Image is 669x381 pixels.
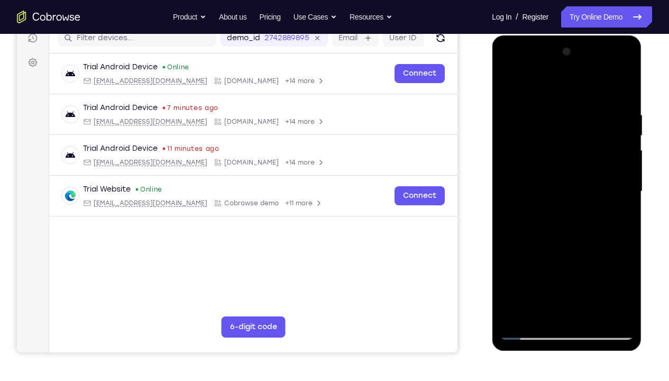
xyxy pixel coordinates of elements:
[415,32,432,49] button: Refresh
[322,35,341,46] label: Email
[66,105,141,115] div: Trial Android Device
[294,6,337,28] button: Use Cases
[378,66,428,85] a: Connect
[146,109,148,111] div: Last seen
[66,64,141,75] div: Trial Android Device
[146,68,148,70] div: New devices found.
[41,6,98,23] h1: Connect
[268,79,298,87] span: +14 more
[259,6,280,28] a: Pricing
[350,6,392,28] button: Resources
[32,96,441,137] div: Open device details
[77,120,190,128] span: android@example.com
[210,35,243,46] label: demo_id
[207,79,262,87] span: Cobrowse.io
[77,201,190,210] span: web@example.com
[516,11,518,23] span: /
[372,35,399,46] label: User ID
[119,190,121,193] div: New devices found.
[492,6,511,28] a: Log In
[207,201,262,210] span: Cobrowse demo
[77,79,190,87] span: android@example.com
[197,79,262,87] div: App
[146,150,148,152] div: Last seen
[197,160,262,169] div: App
[118,187,145,196] div: Online
[207,120,262,128] span: Cobrowse.io
[66,160,190,169] div: Email
[268,201,296,210] span: +11 more
[268,120,298,128] span: +14 more
[145,65,172,74] div: Online
[378,188,428,207] a: Connect
[66,79,190,87] div: Email
[66,186,114,197] div: Trial Website
[32,178,441,219] div: Open device details
[32,56,441,96] div: Open device details
[66,120,190,128] div: Email
[17,11,80,23] a: Go to the home page
[32,137,441,178] div: Open device details
[205,319,269,340] button: 6-digit code
[173,6,206,28] button: Product
[207,160,262,169] span: Cobrowse.io
[561,6,652,28] a: Try Online Demo
[150,106,201,114] time: Sat Aug 30 2025 15:46:15 GMT+0300 (Eastern European Summer Time)
[268,160,298,169] span: +14 more
[219,6,246,28] a: About us
[197,120,262,128] div: App
[523,6,548,28] a: Register
[66,201,190,210] div: Email
[77,160,190,169] span: android@example.com
[197,201,262,210] div: App
[150,147,203,155] time: Sat Aug 30 2025 15:40:27 GMT+0300 (Eastern European Summer Time)
[66,146,141,156] div: Trial Android Device
[60,35,193,46] input: Filter devices...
